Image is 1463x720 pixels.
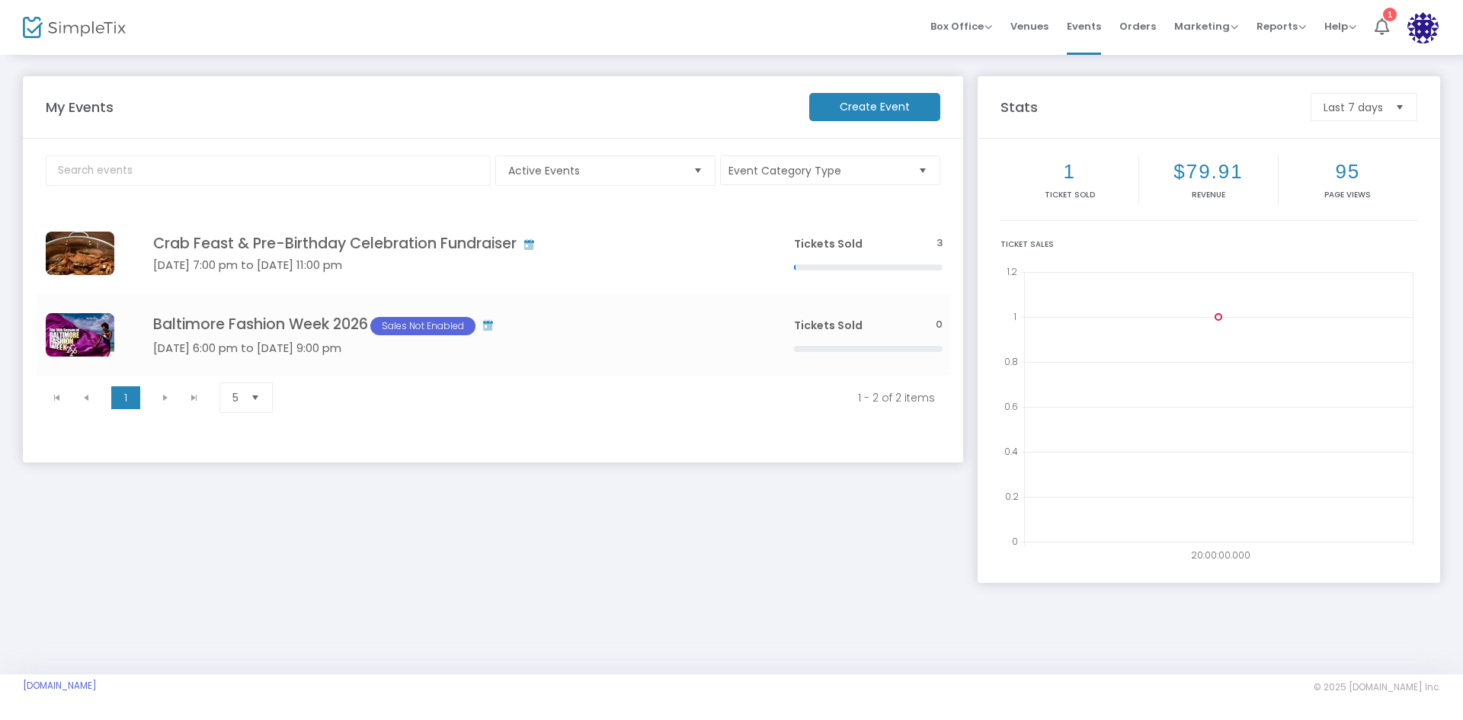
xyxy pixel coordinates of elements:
[1004,400,1018,413] text: 0.6
[936,318,943,332] span: 0
[1191,549,1250,562] text: 20:00:00.000
[370,317,475,335] span: Sales Not Enabled
[1282,160,1414,184] h2: 95
[153,341,748,355] h5: [DATE] 6:00 pm to [DATE] 9:00 pm
[1010,7,1048,46] span: Venues
[1282,189,1414,200] p: Page Views
[300,390,935,405] kendo-pager-info: 1 - 2 of 2 items
[1174,19,1238,34] span: Marketing
[37,213,952,376] div: Data table
[153,315,748,335] h4: Baltimore Fashion Week 2026
[46,232,114,275] img: AdobeStock3990322.jpeg
[1314,681,1440,693] span: © 2025 [DOMAIN_NAME] Inc.
[794,236,863,251] span: Tickets Sold
[930,19,992,34] span: Box Office
[1013,310,1016,323] text: 1
[1004,160,1135,184] h2: 1
[993,97,1303,117] m-panel-title: Stats
[1383,8,1397,21] div: 1
[46,155,491,186] input: Search events
[720,155,940,185] button: Event Category Type
[687,156,709,185] button: Select
[1067,7,1101,46] span: Events
[1389,94,1410,120] button: Select
[153,235,748,252] h4: Crab Feast & Pre-Birthday Celebration Fundraiser
[153,258,748,272] h5: [DATE] 7:00 pm to [DATE] 11:00 pm
[1119,7,1156,46] span: Orders
[936,236,943,251] span: 3
[1142,189,1274,200] p: Revenue
[245,383,266,412] button: Select
[794,318,863,333] span: Tickets Sold
[508,163,681,178] span: Active Events
[1257,19,1306,34] span: Reports
[23,680,97,692] a: [DOMAIN_NAME]
[1142,160,1274,184] h2: $79.91
[1005,490,1019,503] text: 0.2
[1004,189,1135,200] p: Ticket sold
[232,390,238,405] span: 5
[1324,100,1383,115] span: Last 7 days
[1004,445,1018,458] text: 0.4
[46,313,114,357] img: 18thseason.jpg
[1000,238,1417,250] div: Ticket Sales
[1012,535,1018,548] text: 0
[1007,265,1017,278] text: 1.2
[1324,19,1356,34] span: Help
[809,93,940,121] m-button: Create Event
[38,97,802,117] m-panel-title: My Events
[1004,355,1018,368] text: 0.8
[111,386,140,409] span: Page 1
